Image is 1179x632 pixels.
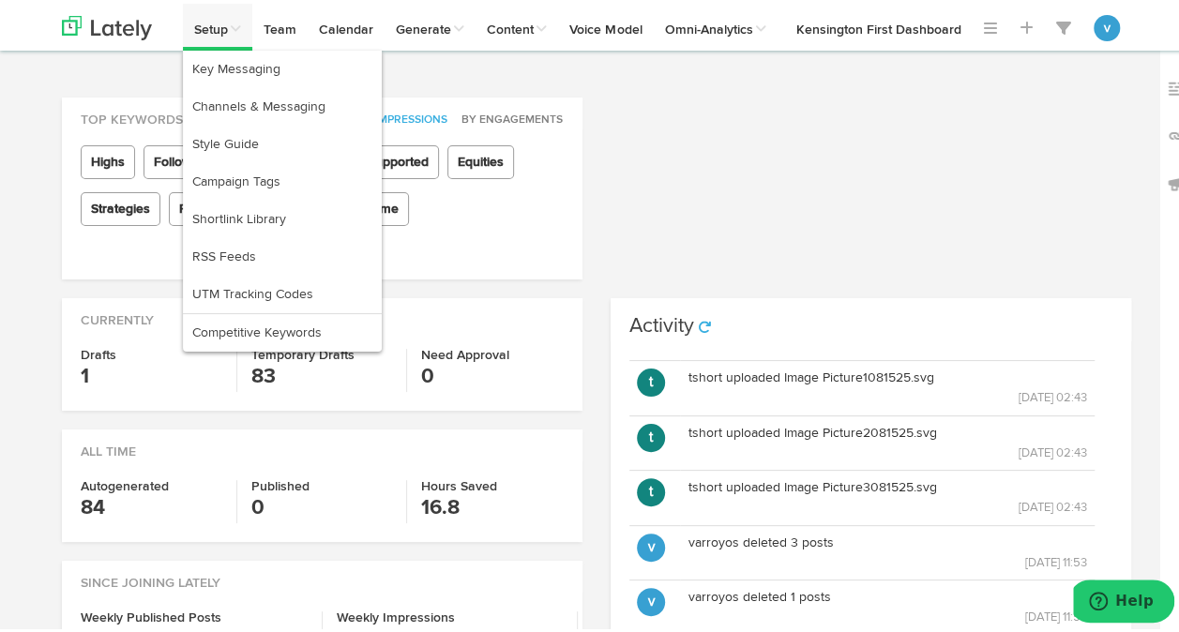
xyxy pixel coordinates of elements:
[629,312,694,333] h3: Activity
[81,142,135,175] span: Highs
[637,365,665,393] button: t
[183,47,382,84] a: Key Messaging
[1094,11,1120,38] button: v
[357,142,439,175] span: Supported
[62,94,582,126] div: Top Keywords
[1073,576,1174,623] iframe: Opens a widget where you can find more information
[251,476,393,489] h4: Published
[81,476,222,489] h4: Autogenerated
[251,345,393,358] h4: Temporary Drafts
[637,474,665,503] button: t
[447,142,514,175] span: Equities
[688,493,1087,514] p: [DATE] 02:43
[81,188,160,222] span: Strategies
[251,489,393,519] h3: 0
[421,345,564,358] h4: Need Approval
[62,426,582,458] div: All Time
[337,608,564,621] h4: Weekly Impressions
[169,188,251,222] span: Positioned
[421,489,564,519] h3: 16.8
[688,549,1087,569] p: [DATE] 11:53
[688,584,1087,603] p: varroyos deleted 1 posts
[421,358,564,388] h3: 0
[81,345,222,358] h4: Drafts
[183,122,382,159] a: Style Guide
[421,476,564,489] h4: Hours Saved
[62,557,582,589] div: Since Joining Lately
[451,107,564,126] button: By Engagements
[251,358,393,388] h3: 83
[688,420,1087,439] p: tshort uploaded Image Picture2081525.svg
[688,384,1087,404] p: [DATE] 02:43
[81,608,308,621] h4: Weekly Published Posts
[183,197,382,234] a: Shortlink Library
[637,420,665,448] button: t
[62,294,582,326] div: Currently
[688,439,1087,459] p: [DATE] 02:43
[688,474,1087,493] p: tshort uploaded Image Picture3081525.svg
[637,530,665,558] button: v
[183,84,382,122] a: Channels & Messaging
[183,310,382,348] a: Competitive Keywords
[144,142,220,175] span: Following
[637,584,665,612] button: v
[688,365,1087,384] p: tshort uploaded Image Picture1081525.svg
[62,12,152,37] img: logo_lately_bg_light.svg
[183,272,382,309] a: UTM Tracking Codes
[347,107,448,126] button: By Impressions
[183,234,382,272] a: RSS Feeds
[688,530,1087,549] p: varroyos deleted 3 posts
[81,358,222,388] h3: 1
[688,603,1087,624] p: [DATE] 11:53
[81,489,222,519] h3: 84
[183,159,382,197] a: Campaign Tags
